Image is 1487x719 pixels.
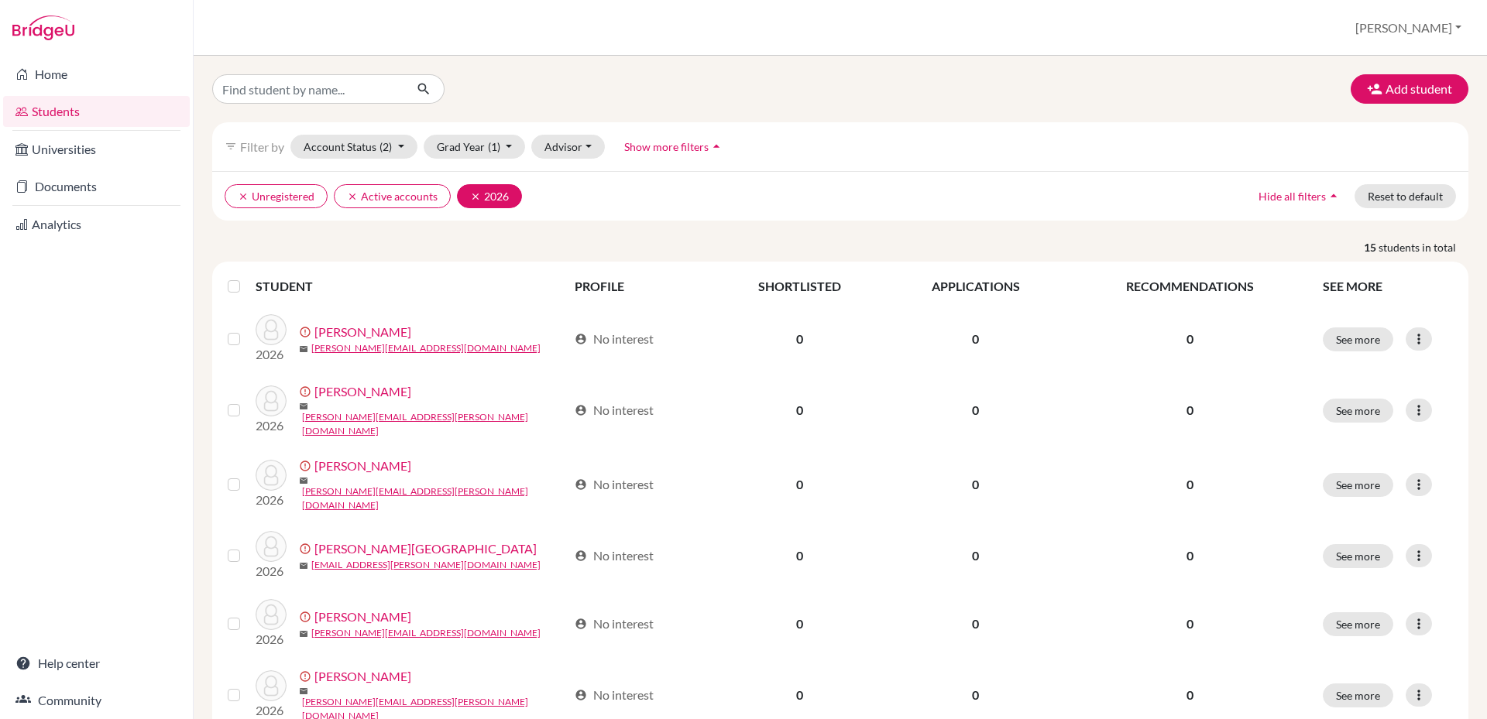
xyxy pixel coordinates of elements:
[314,667,411,686] a: [PERSON_NAME]
[1076,686,1304,704] p: 0
[1323,544,1393,568] button: See more
[299,629,308,639] span: mail
[1364,239,1379,255] strong: 15
[1348,13,1468,43] button: [PERSON_NAME]
[12,15,74,40] img: Bridge-U
[314,323,411,341] a: [PERSON_NAME]
[302,484,568,512] a: [PERSON_NAME][EMAIL_ADDRESS][PERSON_NAME][DOMAIN_NAME]
[885,590,1066,658] td: 0
[347,191,358,202] i: clear
[1314,268,1462,305] th: SEE MORE
[1323,473,1393,497] button: See more
[3,59,190,90] a: Home
[885,447,1066,522] td: 0
[225,184,328,208] button: clearUnregistered
[611,135,737,159] button: Show more filtersarrow_drop_up
[290,135,417,159] button: Account Status(2)
[885,268,1066,305] th: APPLICATIONS
[885,522,1066,590] td: 0
[314,457,411,475] a: [PERSON_NAME]
[311,626,541,640] a: [PERSON_NAME][EMAIL_ADDRESS][DOMAIN_NAME]
[1076,615,1304,633] p: 0
[1076,330,1304,348] p: 0
[624,140,709,153] span: Show more filters
[256,385,287,416] img: Boesl, Johanna
[575,546,654,565] div: No interest
[299,344,308,354] span: mail
[299,476,308,485] span: mail
[3,96,190,127] a: Students
[311,558,541,572] a: [EMAIL_ADDRESS][PERSON_NAME][DOMAIN_NAME]
[575,478,587,491] span: account_circle
[575,330,654,348] div: No interest
[714,268,885,305] th: SHORTLISTED
[488,140,500,153] span: (1)
[1076,401,1304,419] p: 0
[531,135,605,159] button: Advisor
[565,268,714,305] th: PROFILE
[379,140,392,153] span: (2)
[256,345,287,364] p: 2026
[299,543,314,555] span: error_outline
[299,611,314,623] span: error_outline
[314,382,411,401] a: [PERSON_NAME]
[299,385,314,398] span: error_outline
[256,562,287,580] p: 2026
[3,134,190,165] a: Universities
[334,184,451,208] button: clearActive accounts
[714,590,885,658] td: 0
[1245,184,1355,208] button: Hide all filtersarrow_drop_up
[1326,188,1341,204] i: arrow_drop_up
[3,685,190,716] a: Community
[256,491,287,509] p: 2026
[3,209,190,240] a: Analytics
[575,475,654,494] div: No interest
[714,373,885,447] td: 0
[1076,546,1304,565] p: 0
[256,531,287,562] img: Gaskell, Arabella
[424,135,526,159] button: Grad Year(1)
[1323,612,1393,636] button: See more
[299,402,308,411] span: mail
[299,460,314,472] span: error_outline
[256,314,287,345] img: Ashton, Ellis
[575,615,654,633] div: No interest
[714,305,885,373] td: 0
[299,561,308,570] span: mail
[299,326,314,338] span: error_outline
[1259,190,1326,203] span: Hide all filters
[470,191,481,202] i: clear
[256,416,287,435] p: 2026
[709,139,724,154] i: arrow_drop_up
[256,630,287,649] p: 2026
[575,333,587,345] span: account_circle
[575,401,654,419] div: No interest
[256,599,287,630] img: Haining, Thomas
[314,608,411,626] a: [PERSON_NAME]
[1323,327,1393,351] button: See more
[299,670,314,683] span: error_outline
[1323,399,1393,423] button: See more
[311,341,541,355] a: [PERSON_NAME][EMAIL_ADDRESS][DOMAIN_NAME]
[256,670,287,701] img: Holton, Joe
[575,689,587,701] span: account_circle
[575,550,587,562] span: account_circle
[1351,74,1468,104] button: Add student
[256,460,287,491] img: Evans, Jonathan
[302,410,568,438] a: [PERSON_NAME][EMAIL_ADDRESS][PERSON_NAME][DOMAIN_NAME]
[885,305,1066,373] td: 0
[714,447,885,522] td: 0
[238,191,249,202] i: clear
[457,184,522,208] button: clear2026
[885,373,1066,447] td: 0
[256,268,565,305] th: STUDENT
[1066,268,1314,305] th: RECOMMENDATIONS
[225,140,237,152] i: filter_list
[1379,239,1468,255] span: students in total
[299,686,308,696] span: mail
[714,522,885,590] td: 0
[575,618,587,630] span: account_circle
[1076,475,1304,494] p: 0
[3,171,190,202] a: Documents
[1355,184,1456,208] button: Reset to default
